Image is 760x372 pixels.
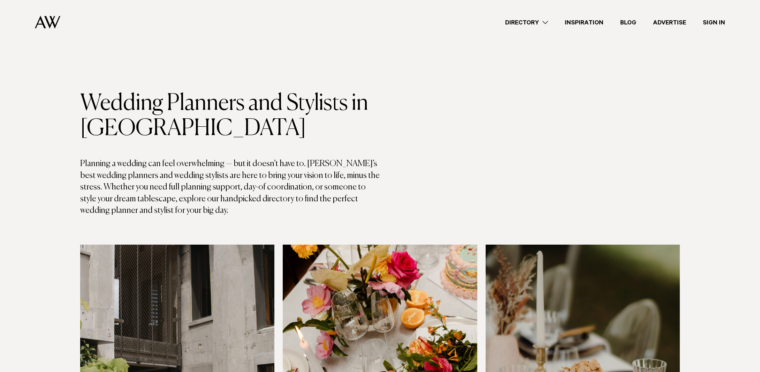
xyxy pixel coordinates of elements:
h1: Wedding Planners and Stylists in [GEOGRAPHIC_DATA] [80,91,380,141]
img: Auckland Weddings Logo [35,16,60,29]
a: Directory [497,18,556,27]
a: Inspiration [556,18,612,27]
p: Planning a wedding can feel overwhelming — but it doesn’t have to. [PERSON_NAME]’s best wedding p... [80,158,380,217]
a: Sign In [694,18,734,27]
a: Blog [612,18,645,27]
a: Advertise [645,18,694,27]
